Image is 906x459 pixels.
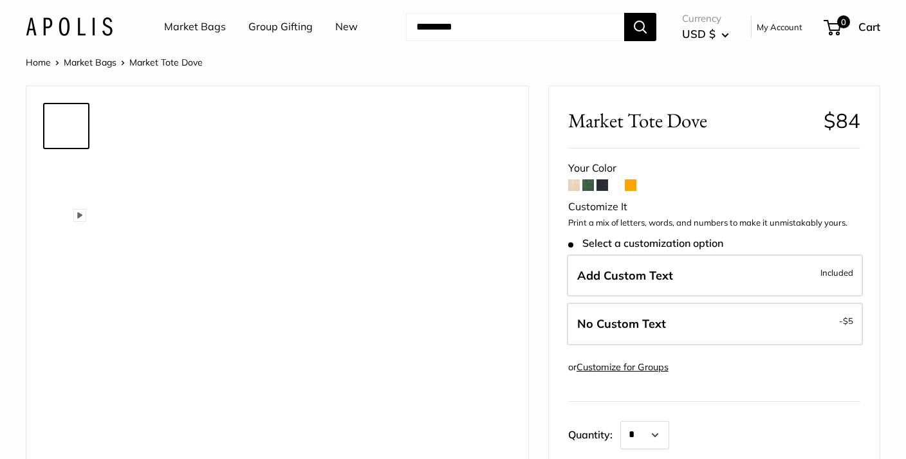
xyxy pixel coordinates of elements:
div: Customize It [568,197,860,217]
div: or [568,359,669,376]
a: Market Tote Dove [43,206,89,252]
span: USD $ [682,27,716,40]
nav: Breadcrumb [26,54,203,71]
span: Add Custom Text [577,268,673,283]
label: Add Custom Text [567,255,863,297]
span: Select a customization option [568,237,723,249]
a: Market Tote Dove [43,309,89,355]
span: - [839,313,853,328]
button: USD $ [682,24,729,44]
label: Leave Blank [567,303,863,345]
div: Your Color [568,159,860,178]
span: No Custom Text [577,316,666,331]
span: Market Tote Dove [568,109,814,132]
label: Quantity: [568,417,620,449]
a: 0 Cart [825,17,880,37]
span: $84 [824,108,860,133]
a: Customize for Groups [577,361,669,373]
span: Included [820,265,853,280]
input: Search... [406,13,624,41]
a: Group Gifting [248,17,313,37]
span: Market Tote Dove [129,57,203,68]
a: Market Bags [64,57,116,68]
span: Cart [858,20,880,33]
span: Currency [682,10,729,28]
a: Market Tote Dove [43,103,89,149]
a: Market Tote Dove [43,154,89,201]
span: 0 [837,15,850,28]
img: Apolis [26,17,113,36]
span: $5 [843,316,853,326]
a: Market Tote Dove [43,360,89,406]
p: Print a mix of letters, words, and numbers to make it unmistakably yours. [568,217,860,230]
button: Search [624,13,656,41]
a: Market Tote Dove [43,411,89,458]
a: Home [26,57,51,68]
a: Market Bags [164,17,226,37]
a: My Account [757,19,802,35]
a: Market Tote Dove [43,257,89,303]
a: New [335,17,358,37]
